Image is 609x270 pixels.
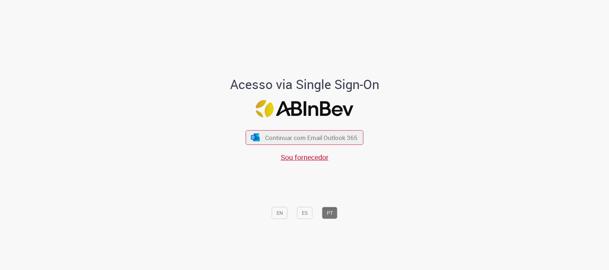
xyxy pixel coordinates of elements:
button: ícone Azure/Microsoft 360 Continuar com Email Outlook 365 [246,130,364,145]
a: Sou fornecedor [281,152,329,162]
h1: Acesso via Single Sign-On [205,77,404,92]
img: ícone Azure/Microsoft 360 [250,134,260,141]
img: Logo ABInBev [256,100,354,117]
button: PT [322,207,338,219]
button: ES [297,207,313,219]
span: Continuar com Email Outlook 365 [265,134,357,142]
button: EN [272,207,288,219]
